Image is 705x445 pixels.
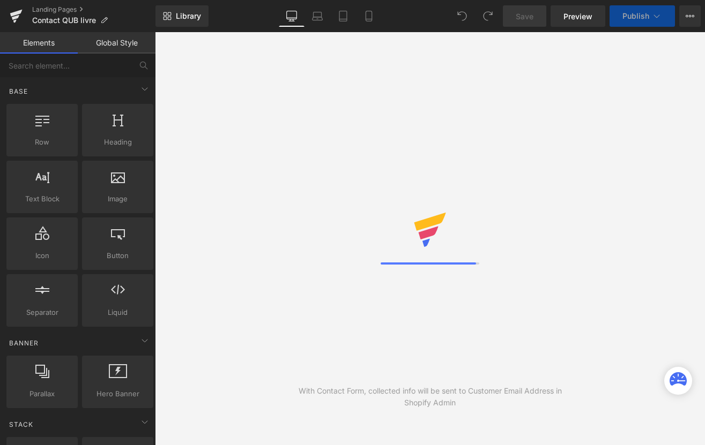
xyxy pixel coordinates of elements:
[279,5,305,27] a: Desktop
[10,388,75,399] span: Parallax
[85,137,150,148] span: Heading
[85,307,150,318] span: Liquid
[8,419,34,429] span: Stack
[679,5,701,27] button: More
[516,11,533,22] span: Save
[10,250,75,261] span: Icon
[32,5,155,14] a: Landing Pages
[8,86,29,96] span: Base
[85,193,150,205] span: Image
[477,5,499,27] button: Redo
[10,307,75,318] span: Separator
[293,385,568,409] div: With Contact Form, collected info will be sent to Customer Email Address in Shopify Admin
[32,16,96,25] span: Contact QUB livre
[610,5,675,27] button: Publish
[356,5,382,27] a: Mobile
[10,137,75,148] span: Row
[305,5,330,27] a: Laptop
[85,388,150,399] span: Hero Banner
[176,11,201,21] span: Library
[451,5,473,27] button: Undo
[10,193,75,205] span: Text Block
[155,5,209,27] a: New Library
[330,5,356,27] a: Tablet
[8,338,40,348] span: Banner
[551,5,605,27] a: Preview
[563,11,592,22] span: Preview
[85,250,150,261] span: Button
[622,12,649,20] span: Publish
[78,32,155,54] a: Global Style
